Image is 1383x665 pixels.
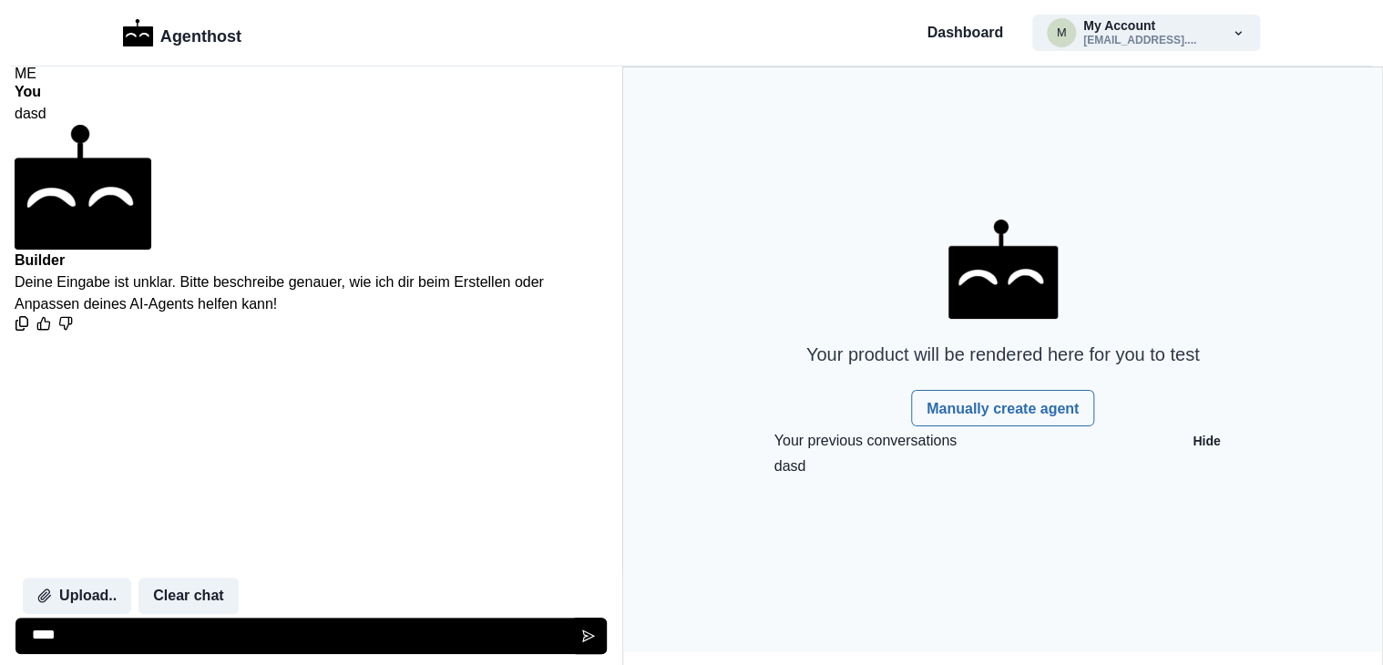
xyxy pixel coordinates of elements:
button: thumbs_down [58,315,73,337]
button: Hide [1182,426,1231,455]
p: dasd [15,103,608,125]
p: You [15,81,608,103]
p: Builder [15,250,608,271]
button: Copy [15,315,29,337]
a: Manually create agent [911,390,1094,426]
p: Your previous conversations [774,430,957,452]
img: An Ifffy [15,125,151,250]
img: AgentHost Logo [948,220,1058,320]
a: LogoAgenthost [123,17,241,49]
a: Dashboard [927,22,1003,44]
button: Upload.. [23,578,131,614]
button: Send message [570,618,607,654]
a: dasd [774,455,1232,477]
div: M E [15,66,608,81]
p: Your product will be rendered here for you to test [806,341,1200,368]
button: mulatopluto@gmail.comMy Account[EMAIL_ADDRESS].... [1032,15,1260,51]
button: Clear chat [138,578,238,614]
img: Logo [123,19,153,46]
p: Deine Eingabe ist unklar. Bitte beschreibe genauer, wie ich dir beim Erstellen oder Anpassen dein... [15,271,608,315]
p: Agenthost [160,17,241,49]
button: thumbs_up [36,315,51,337]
